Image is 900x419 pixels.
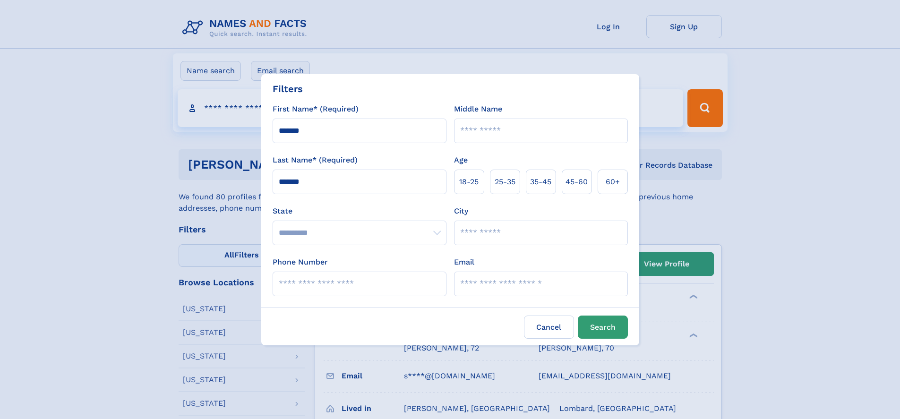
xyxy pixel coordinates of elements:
[273,154,358,166] label: Last Name* (Required)
[578,316,628,339] button: Search
[454,205,468,217] label: City
[273,103,359,115] label: First Name* (Required)
[606,176,620,188] span: 60+
[454,257,474,268] label: Email
[273,205,446,217] label: State
[530,176,551,188] span: 35‑45
[566,176,588,188] span: 45‑60
[454,154,468,166] label: Age
[273,257,328,268] label: Phone Number
[524,316,574,339] label: Cancel
[459,176,479,188] span: 18‑25
[495,176,515,188] span: 25‑35
[454,103,502,115] label: Middle Name
[273,82,303,96] div: Filters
